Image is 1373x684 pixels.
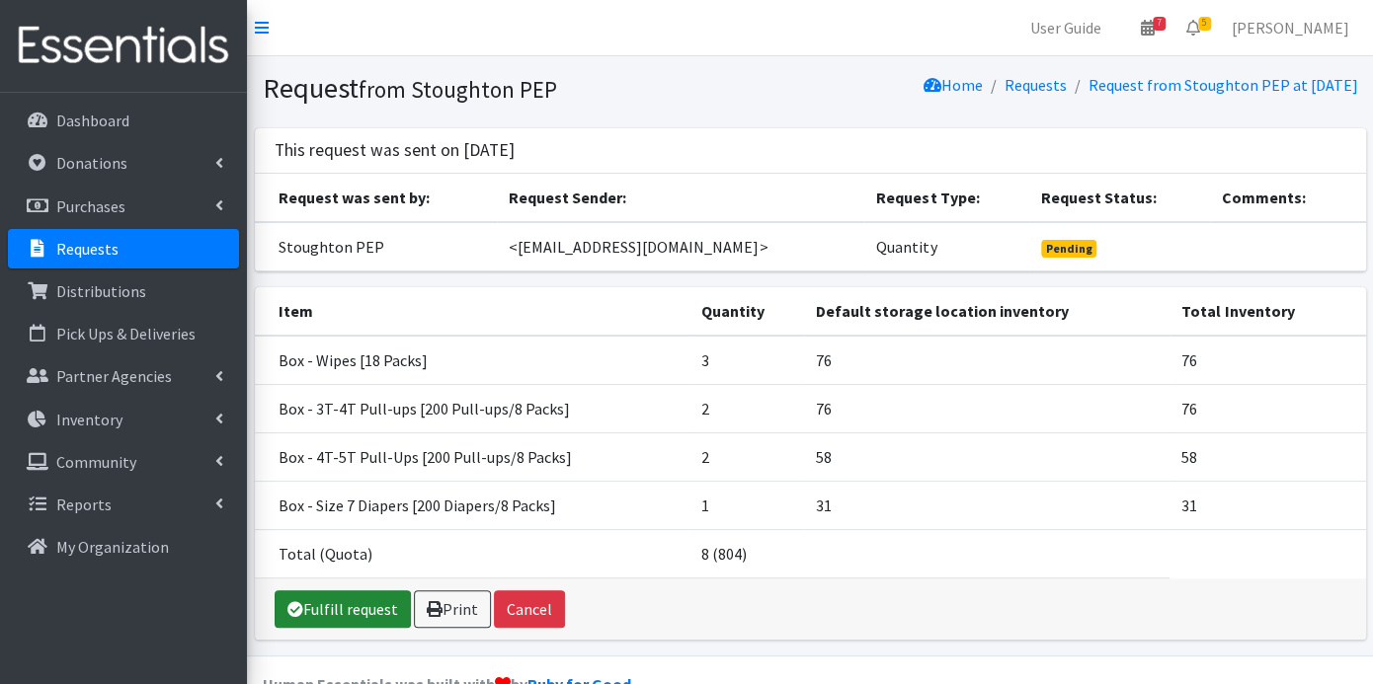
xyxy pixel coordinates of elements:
th: Request Sender: [497,174,864,222]
td: 31 [1170,481,1365,529]
p: Donations [56,153,127,173]
a: Community [8,442,239,482]
p: Distributions [56,281,146,301]
img: HumanEssentials [8,13,239,79]
a: Print [414,590,491,628]
td: 2 [689,384,804,432]
p: My Organization [56,537,169,557]
a: Requests [8,229,239,268]
p: Dashboard [56,111,129,130]
h1: Request [263,71,803,106]
a: 5 [1171,8,1216,47]
td: 76 [804,336,1170,385]
a: Home [924,75,983,95]
td: 3 [689,336,804,385]
td: 76 [1170,336,1365,385]
a: Donations [8,143,239,183]
td: Total (Quota) [255,529,689,577]
th: Default storage location inventory [804,287,1170,336]
a: [PERSON_NAME] [1216,8,1365,47]
button: Cancel [494,590,565,628]
a: User Guide [1014,8,1117,47]
th: Quantity [689,287,804,336]
td: <[EMAIL_ADDRESS][DOMAIN_NAME]> [497,222,864,271]
p: Purchases [56,196,125,216]
th: Item [255,287,689,336]
a: Distributions [8,271,239,311]
th: Total Inventory [1170,287,1365,336]
td: 58 [804,432,1170,481]
th: Request Status: [1029,174,1210,222]
th: Request was sent by: [255,174,498,222]
td: Stoughton PEP [255,222,498,271]
td: Box - Size 7 Diapers [200 Diapers/8 Packs] [255,481,689,529]
span: 5 [1198,17,1211,31]
th: Request Type: [864,174,1028,222]
a: Fulfill request [275,590,411,628]
a: Request from Stoughton PEP at [DATE] [1089,75,1358,95]
span: 7 [1153,17,1166,31]
p: Requests [56,239,119,259]
td: Box - Wipes [18 Packs] [255,336,689,385]
p: Pick Ups & Deliveries [56,324,196,343]
span: Pending [1041,240,1097,258]
td: Quantity [864,222,1028,271]
td: 76 [804,384,1170,432]
td: 1 [689,481,804,529]
a: Inventory [8,400,239,439]
td: 2 [689,432,804,481]
a: Purchases [8,187,239,226]
td: Box - 3T-4T Pull-ups [200 Pull-ups/8 Packs] [255,384,689,432]
td: 31 [804,481,1170,529]
p: Community [56,452,136,472]
a: My Organization [8,527,239,567]
p: Inventory [56,410,122,429]
p: Partner Agencies [56,366,172,386]
td: 58 [1170,432,1365,481]
a: Requests [1005,75,1067,95]
h3: This request was sent on [DATE] [275,140,515,161]
a: Pick Ups & Deliveries [8,314,239,353]
td: 8 (804) [689,529,804,577]
small: from Stoughton PEP [359,75,557,104]
th: Comments: [1210,174,1365,222]
a: Partner Agencies [8,356,239,396]
p: Reports [56,494,112,514]
td: Box - 4T-5T Pull-Ups [200 Pull-ups/8 Packs] [255,432,689,481]
a: Dashboard [8,101,239,140]
a: Reports [8,485,239,524]
td: 76 [1170,384,1365,432]
a: 7 [1125,8,1171,47]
